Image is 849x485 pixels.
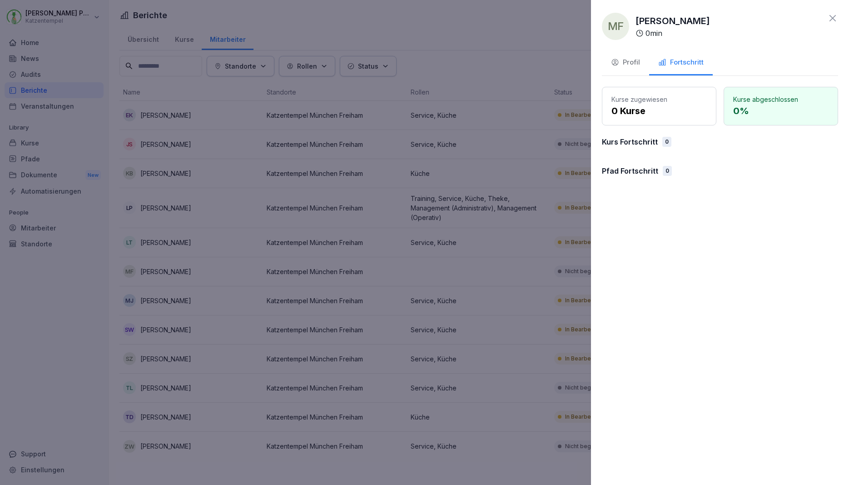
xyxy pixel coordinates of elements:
[611,95,707,104] p: Kurse zugewiesen
[658,57,704,68] div: Fortschritt
[611,57,640,68] div: Profil
[733,95,829,104] p: Kurse abgeschlossen
[663,166,672,176] div: 0
[662,137,671,147] div: 0
[645,28,662,39] p: 0 min
[602,13,629,40] div: MF
[636,14,710,28] p: [PERSON_NAME]
[602,136,658,147] p: Kurs Fortschritt
[602,165,658,176] p: Pfad Fortschritt
[602,51,649,75] button: Profil
[649,51,713,75] button: Fortschritt
[733,104,829,118] p: 0 %
[611,104,707,118] p: 0 Kurse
